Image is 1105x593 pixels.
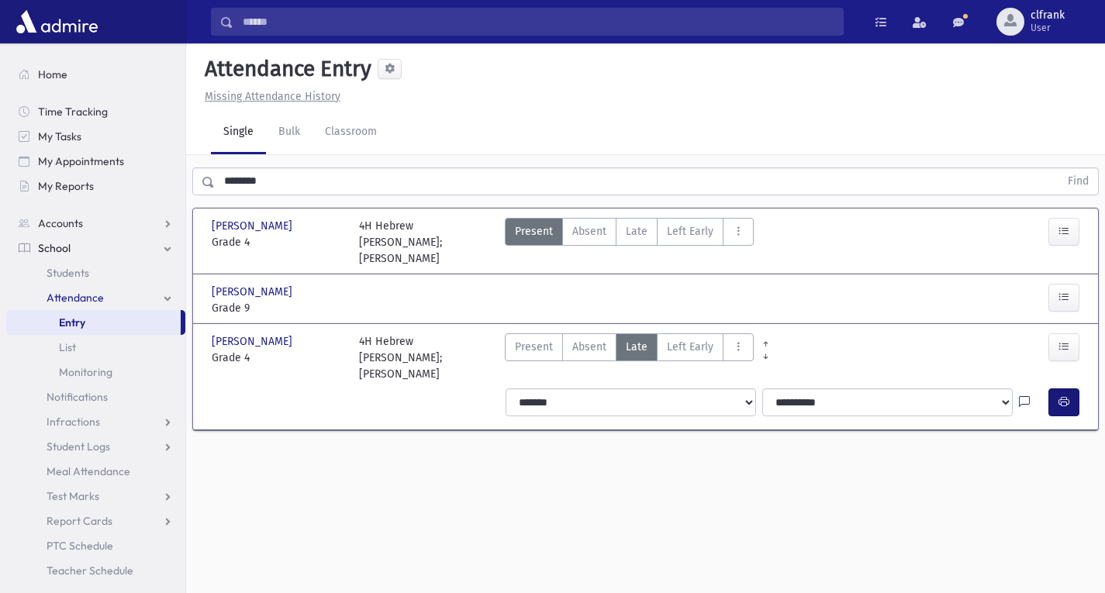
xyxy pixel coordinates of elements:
[6,310,181,335] a: Entry
[6,124,185,149] a: My Tasks
[47,291,104,305] span: Attendance
[6,384,185,409] a: Notifications
[6,149,185,174] a: My Appointments
[47,266,89,280] span: Students
[572,339,606,355] span: Absent
[212,333,295,350] span: [PERSON_NAME]
[47,514,112,528] span: Report Cards
[6,62,185,87] a: Home
[6,360,185,384] a: Monitoring
[515,339,553,355] span: Present
[38,154,124,168] span: My Appointments
[205,90,340,103] u: Missing Attendance History
[47,415,100,429] span: Infractions
[38,179,94,193] span: My Reports
[6,260,185,285] a: Students
[1058,168,1098,195] button: Find
[47,464,130,478] span: Meal Attendance
[6,335,185,360] a: List
[38,216,83,230] span: Accounts
[6,174,185,198] a: My Reports
[1031,9,1065,22] span: clfrank
[6,459,185,484] a: Meal Attendance
[47,440,110,453] span: Student Logs
[6,558,185,583] a: Teacher Schedule
[59,340,76,354] span: List
[6,99,185,124] a: Time Tracking
[1031,22,1065,34] span: User
[266,111,313,154] a: Bulk
[199,90,340,103] a: Missing Attendance History
[505,333,754,382] div: AttTypes
[6,211,185,236] a: Accounts
[38,105,108,119] span: Time Tracking
[38,67,67,81] span: Home
[6,484,185,509] a: Test Marks
[47,539,113,553] span: PTC Schedule
[12,6,102,37] img: AdmirePro
[6,434,185,459] a: Student Logs
[212,284,295,300] span: [PERSON_NAME]
[212,350,344,366] span: Grade 4
[6,285,185,310] a: Attendance
[6,236,185,260] a: School
[626,223,647,240] span: Late
[212,234,344,250] span: Grade 4
[38,241,71,255] span: School
[47,564,133,577] span: Teacher Schedule
[6,409,185,434] a: Infractions
[212,300,344,316] span: Grade 9
[59,315,85,329] span: Entry
[359,218,491,267] div: 4H Hebrew [PERSON_NAME]; [PERSON_NAME]
[211,111,266,154] a: Single
[6,509,185,533] a: Report Cards
[47,390,108,404] span: Notifications
[6,533,185,558] a: PTC Schedule
[59,365,112,379] span: Monitoring
[626,339,647,355] span: Late
[233,8,843,36] input: Search
[199,56,371,82] h5: Attendance Entry
[572,223,606,240] span: Absent
[515,223,553,240] span: Present
[47,489,99,503] span: Test Marks
[38,129,81,143] span: My Tasks
[212,218,295,234] span: [PERSON_NAME]
[313,111,389,154] a: Classroom
[667,223,713,240] span: Left Early
[505,218,754,267] div: AttTypes
[667,339,713,355] span: Left Early
[359,333,491,382] div: 4H Hebrew [PERSON_NAME]; [PERSON_NAME]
